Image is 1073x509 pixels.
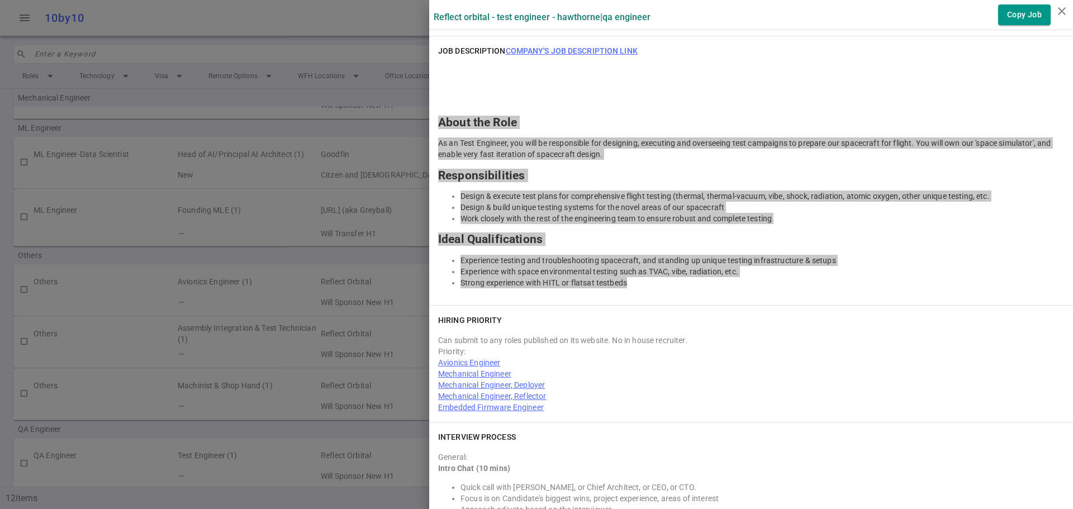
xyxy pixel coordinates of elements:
div: Priority: [438,346,1064,357]
a: Avionics Engineer [438,358,501,367]
i: close [1055,4,1069,18]
div: As an Test Engineer, you will be responsible for designing, executing and overseeing test campaig... [438,137,1064,160]
a: Mechanical Engineer, Reflector [438,392,547,401]
li: Experience with space environmental testing such as TVAC, vibe, radiation, etc. [460,266,1064,277]
h2: About the Role [438,117,1064,128]
h2: Ideal Qualifications [438,234,1064,245]
li: Strong experience with HITL or flatsat testbeds [460,277,1064,288]
li: Experience testing and troubleshooting spacecraft, and standing up unique testing infrastructure ... [460,255,1064,266]
h6: HIRING PRIORITY [438,315,502,326]
a: Mechanical Engineer [438,369,511,378]
h2: Responsibilities [438,170,1064,181]
button: Copy Job [998,4,1051,25]
div: Can submit to any roles published on its website. No in house recruiter. [438,335,1064,346]
h6: INTERVIEW PROCESS [438,431,516,443]
li: Quick call with [PERSON_NAME], or Chief Architect, or CEO, or CTO. [460,482,1064,493]
a: Mechanical Engineer, Deployer [438,380,545,389]
a: Embedded Firmware Engineer [438,403,544,412]
li: Design & build unique testing systems for the novel areas of our spacecraft [460,202,1064,213]
h6: JOB DESCRIPTION [438,45,638,56]
label: Reflect Orbital - Test Engineer - Hawthorne | QA Engineer [434,12,651,22]
strong: Intro Chat (10 mins) [438,464,510,473]
li: Focus is on Candidate's biggest wins, project experience, areas of interest [460,493,1064,504]
a: Company's job description link [506,46,638,55]
li: Design & execute test plans for comprehensive flight testing (thermal, thermal-vacuum, vibe, shoc... [460,191,1064,202]
li: Work closely with the rest of the engineering team to ensure robust and complete testing [460,213,1064,224]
